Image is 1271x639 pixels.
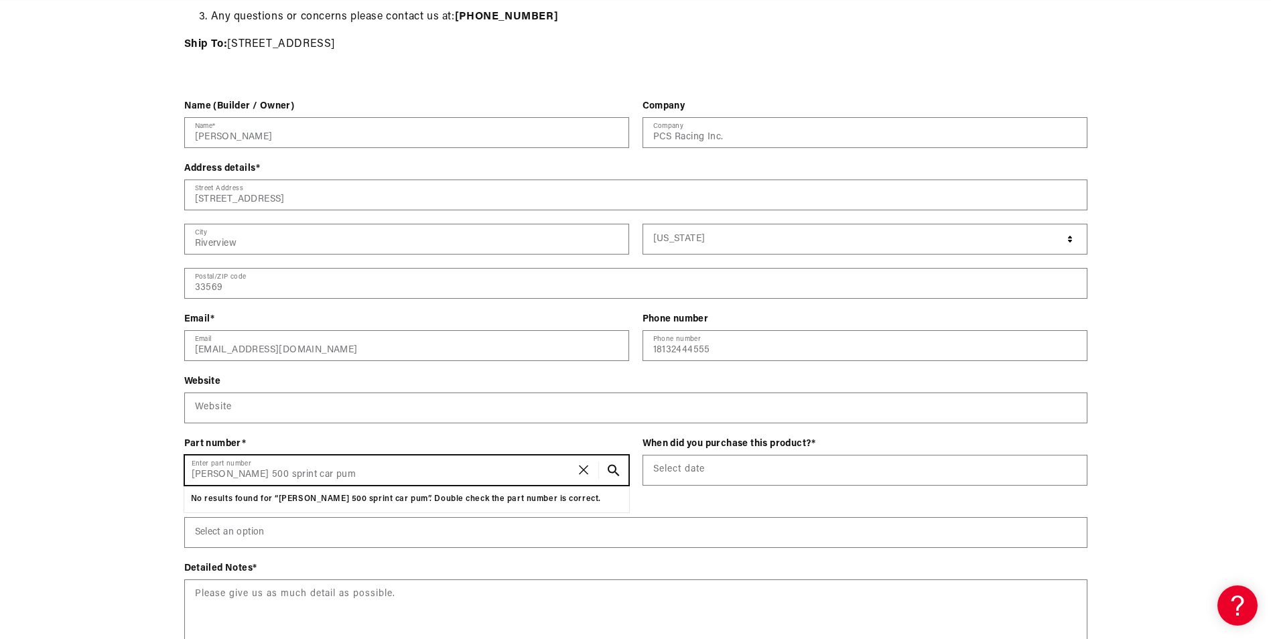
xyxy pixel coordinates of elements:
p: No results found for “[PERSON_NAME] 500 sprint car pum”. Double check the part number is correct. [184,486,629,512]
p: [STREET_ADDRESS] [184,36,1087,54]
input: Email [185,331,628,360]
div: Phone number [643,312,1087,326]
input: Enter part number [185,455,628,485]
input: City [185,224,628,254]
div: When did you purchase this product? [643,437,1087,451]
input: Name [185,118,628,147]
input: Postal/ZIP code [185,269,1087,298]
div: Address details [184,161,1087,175]
li: Any questions or concerns please contact us at: [211,9,1087,26]
button: Search Part #, Category or Keyword [599,455,628,485]
div: Email [184,312,629,326]
div: Name (Builder / Owner) [184,99,629,113]
div: Website [184,374,1087,388]
div: Part number [184,437,629,451]
input: Address 1 (Please note, we do not ship to PO Boxes) [185,180,1087,210]
div: Company [643,99,1087,113]
input: Select date [643,455,1087,485]
button: Translation missing: en.general.search.reset [570,455,599,485]
input: Company [643,118,1087,147]
input: Website [185,393,1087,423]
strong: Ship To: [184,39,228,50]
input: Phone number [643,331,1087,360]
div: Detailed Notes [184,561,1087,575]
a: [PHONE_NUMBER] [455,11,558,22]
div: Where did you buy this product? [184,499,1087,513]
